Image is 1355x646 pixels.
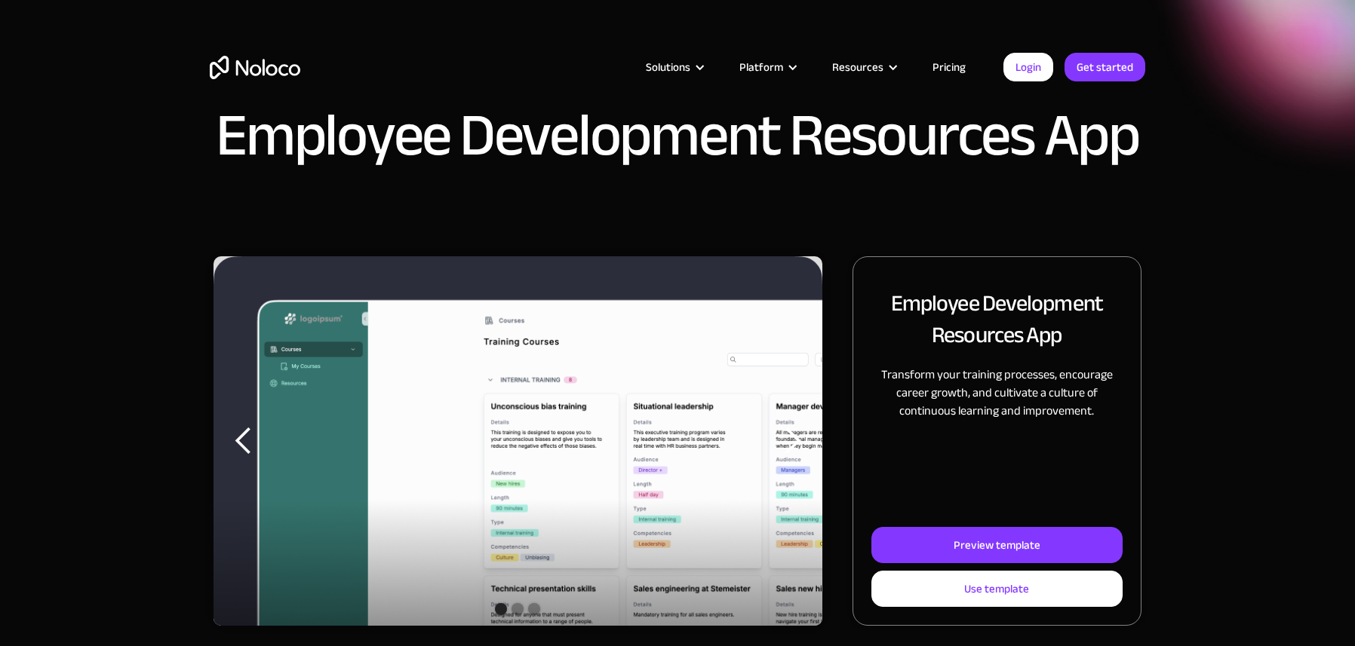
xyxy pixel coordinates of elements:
[832,57,883,77] div: Resources
[871,527,1123,563] a: Preview template
[210,56,300,79] a: home
[216,106,1139,166] h1: Employee Development Resources App
[646,57,690,77] div: Solutions
[954,535,1040,555] div: Preview template
[1003,53,1053,81] a: Login
[721,57,813,77] div: Platform
[739,57,783,77] div: Platform
[214,256,822,626] div: 1 of 3
[214,256,822,626] div: carousel
[512,603,524,615] div: Show slide 2 of 3
[813,57,914,77] div: Resources
[871,366,1123,420] p: Transform your training processes, encourage career growth, and cultivate a culture of continuous...
[914,57,985,77] a: Pricing
[528,603,540,615] div: Show slide 3 of 3
[871,571,1123,607] a: Use template
[1065,53,1145,81] a: Get started
[871,287,1123,351] h2: Employee Development Resources App
[214,256,274,626] div: previous slide
[627,57,721,77] div: Solutions
[964,579,1029,599] div: Use template
[495,603,507,615] div: Show slide 1 of 3
[762,256,822,626] div: next slide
